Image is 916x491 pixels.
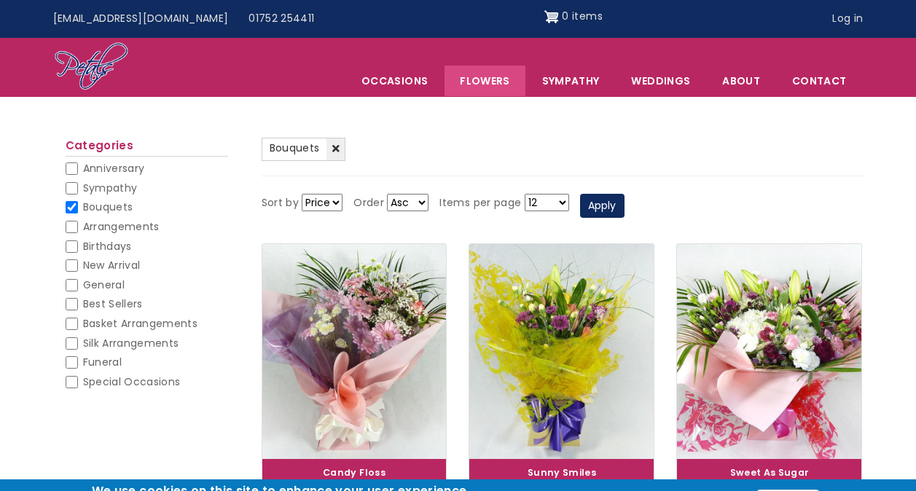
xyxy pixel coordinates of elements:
[346,66,443,96] span: Occasions
[83,200,133,214] span: Bouquets
[54,42,129,93] img: Home
[616,66,705,96] span: Weddings
[353,195,384,212] label: Order
[262,195,299,212] label: Sort by
[66,139,228,157] h2: Categories
[707,66,775,96] a: About
[83,239,132,254] span: Birthdays
[83,219,160,234] span: Arrangements
[777,66,861,96] a: Contact
[262,138,346,161] a: Bouquets
[580,194,625,219] button: Apply
[562,9,602,23] span: 0 items
[527,66,615,96] a: Sympathy
[83,181,138,195] span: Sympathy
[469,244,654,459] img: Sunny Smiles
[83,316,198,331] span: Basket Arrangements
[83,258,141,272] span: New Arrival
[323,466,385,479] a: Candy Floss
[439,195,521,212] label: Items per page
[262,244,447,459] img: Candy Floss
[43,5,239,33] a: [EMAIL_ADDRESS][DOMAIN_NAME]
[730,466,810,479] a: Sweet As Sugar
[445,66,525,96] a: Flowers
[83,161,145,176] span: Anniversary
[238,5,324,33] a: 01752 254411
[83,336,179,350] span: Silk Arrangements
[83,374,181,389] span: Special Occasions
[83,355,122,369] span: Funeral
[83,296,143,311] span: Best Sellers
[822,5,873,33] a: Log in
[677,244,861,459] img: Sweet As Sugar
[544,5,559,28] img: Shopping cart
[528,466,596,479] a: Sunny Smiles
[270,141,320,155] span: Bouquets
[544,5,603,28] a: Shopping cart 0 items
[83,278,125,292] span: General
